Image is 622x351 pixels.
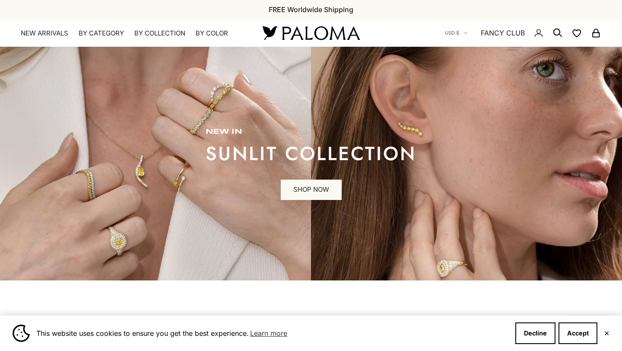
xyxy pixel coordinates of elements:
nav: Primary navigation [21,29,242,38]
span: USD $ [445,29,459,37]
button: USD $ [445,29,468,37]
nav: Secondary navigation [445,19,601,47]
p: FREE Worldwide Shipping [269,4,353,15]
a: SHOP NOW [281,180,342,200]
span: This website uses cookies to ensure you get the best experience. [36,327,508,340]
button: Decline [515,322,555,344]
a: FANCY CLUB [481,27,525,39]
a: NEW ARRIVALS [21,29,68,38]
button: Close [604,331,609,336]
button: Accept [559,322,597,344]
summary: By Collection [134,29,185,38]
a: Learn more [249,327,289,340]
summary: By Category [79,29,124,38]
p: new in [206,128,416,136]
img: Cookie banner [13,325,30,342]
p: sunlit collection [206,145,416,162]
summary: By Color [196,29,228,38]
